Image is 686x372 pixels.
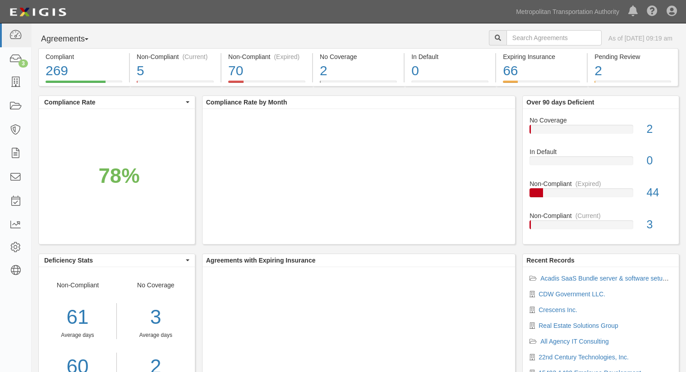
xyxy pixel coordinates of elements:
b: Recent Records [526,257,575,264]
div: Non-Compliant (Expired) [228,52,305,61]
a: All Agency IT Consulting [540,338,609,345]
a: Metropolitan Transportation Authority [511,3,624,21]
a: No Coverage2 [313,81,404,88]
a: CDW Government LLC. [539,290,605,298]
button: Compliance Rate [39,96,195,109]
a: Non-Compliant(Current)3 [529,211,672,236]
i: Help Center - Complianz [647,6,658,17]
button: Agreements [38,30,106,48]
a: Non-Compliant(Expired)70 [221,81,312,88]
a: Non-Compliant(Expired)44 [529,179,672,211]
div: Compliant [46,52,122,61]
div: (Current) [182,52,207,61]
div: No Coverage [320,52,397,61]
a: Real Estate Solutions Group [539,322,618,329]
div: 2 [320,61,397,81]
div: 269 [46,61,122,81]
div: 78% [98,161,139,191]
div: 3 [640,217,679,233]
div: 2 [640,121,679,137]
b: Compliance Rate by Month [206,99,287,106]
div: 44 [640,185,679,201]
a: 22nd Century Technologies, Inc. [539,354,629,361]
div: 61 [39,303,116,331]
div: 3 [18,59,28,68]
a: Expiring Insurance66 [496,81,587,88]
div: (Expired) [576,179,601,188]
div: In Default [411,52,488,61]
a: In Default0 [405,81,495,88]
b: Over 90 days Deficient [526,99,594,106]
div: As of [DATE] 09:19 am [608,34,672,43]
a: No Coverage2 [529,116,672,148]
div: 66 [503,61,580,81]
div: Expiring Insurance [503,52,580,61]
div: Pending Review [594,52,671,61]
div: (Expired) [274,52,299,61]
a: In Default0 [529,147,672,179]
div: 0 [640,153,679,169]
b: Agreements with Expiring Insurance [206,257,316,264]
div: 2 [594,61,671,81]
div: 0 [411,61,488,81]
input: Search Agreements [506,30,602,45]
div: Non-Compliant [523,179,679,188]
div: In Default [523,147,679,156]
a: Pending Review2 [588,81,678,88]
div: No Coverage [523,116,679,125]
div: Average days [39,331,116,339]
div: 3 [124,303,188,331]
a: Non-Compliant(Current)5 [130,81,221,88]
div: Non-Compliant (Current) [137,52,214,61]
div: Non-Compliant [523,211,679,220]
div: (Current) [576,211,601,220]
a: Crescens Inc. [539,306,577,313]
span: Deficiency Stats [44,256,184,265]
a: Compliant269 [38,81,129,88]
button: Deficiency Stats [39,254,195,267]
div: 70 [228,61,305,81]
img: Logo [7,4,69,20]
span: Compliance Rate [44,98,184,107]
div: Average days [124,331,188,339]
div: 5 [137,61,214,81]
